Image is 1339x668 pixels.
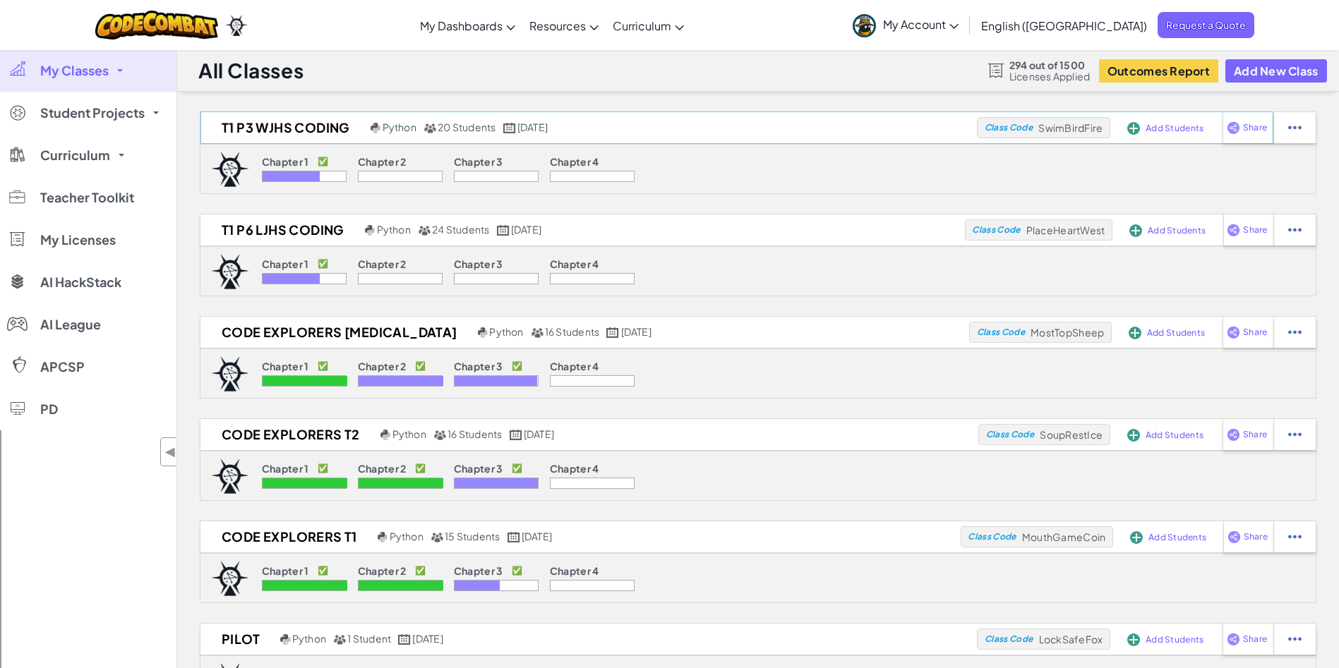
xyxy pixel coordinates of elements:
img: MultipleUsers.png [424,123,436,133]
div: Move To ... [6,31,1333,44]
span: ◀ [164,442,176,462]
h1: All Classes [198,57,304,84]
span: Licenses Applied [1009,71,1091,82]
span: Resources [529,18,586,33]
span: Curriculum [613,18,671,33]
span: My Classes [40,64,109,77]
img: IconAddStudents.svg [1127,122,1140,135]
span: SwimBirdFire [1038,121,1103,134]
span: 294 out of 1500 [1009,59,1091,71]
div: Options [6,56,1333,69]
button: Outcomes Report [1099,59,1218,83]
div: Sort New > Old [6,18,1333,31]
a: Resources [522,6,606,44]
a: My Account [846,3,966,47]
img: Ozaria [225,15,248,36]
span: [DATE] [517,121,548,133]
img: CodeCombat logo [95,11,219,40]
span: My Licenses [40,233,116,246]
div: Rename [6,82,1333,95]
img: calendar.svg [503,123,516,133]
span: Python [383,121,416,133]
img: IconShare_Purple.svg [1227,121,1240,134]
div: Move To ... [6,95,1333,107]
span: My Account [883,17,959,32]
span: English ([GEOGRAPHIC_DATA]) [981,18,1147,33]
span: Curriculum [40,149,110,162]
div: Sort A > Z [6,6,1333,18]
span: Student Projects [40,107,145,119]
h2: T1 P3 WJHS Coding [200,117,367,138]
a: My Dashboards [413,6,522,44]
span: Add Students [1146,124,1203,133]
span: Class Code [985,123,1033,132]
span: Share [1243,123,1267,132]
span: Teacher Toolkit [40,191,134,204]
button: Add New Class [1225,59,1327,83]
a: English ([GEOGRAPHIC_DATA]) [974,6,1154,44]
a: T1 P3 WJHS Coding Python 20 Students [DATE] [200,117,977,138]
img: python.png [371,123,381,133]
a: Request a Quote [1158,12,1254,38]
span: 20 Students [438,121,496,133]
img: avatar [853,14,876,37]
span: My Dashboards [420,18,503,33]
div: Delete [6,44,1333,56]
span: AI HackStack [40,276,121,289]
div: Sign out [6,69,1333,82]
a: Curriculum [606,6,691,44]
span: AI League [40,318,101,331]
